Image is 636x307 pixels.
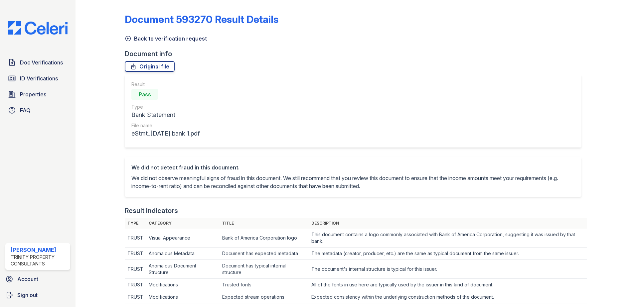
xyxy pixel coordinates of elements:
a: Account [3,272,73,286]
th: Category [146,218,220,229]
td: TRUST [125,229,146,248]
div: Trinity Property Consultants [11,254,68,267]
th: Title [220,218,309,229]
td: TRUST [125,260,146,279]
img: CE_Logo_Blue-a8612792a0a2168367f1c8372b55b34899dd931a85d93a1a3d3e32e68fde9ad4.png [3,21,73,35]
th: Type [125,218,146,229]
td: Trusted fonts [220,279,309,291]
a: Doc Verifications [5,56,70,69]
span: Account [17,275,38,283]
td: Bank of America Corporation logo [220,229,309,248]
a: ID Verifications [5,72,70,85]
div: eStmt_[DATE] bank 1.pdf [131,129,200,138]
span: FAQ [20,106,31,114]
td: The metadata (creator, producer, etc.) are the same as typical document from the same issuer. [309,248,587,260]
td: Document has typical internal structure [220,260,309,279]
p: We did not observe meaningful signs of fraud in this document. We still recommend that you review... [131,174,575,190]
div: Type [131,104,200,110]
td: The document's internal structure is typical for this issuer. [309,260,587,279]
span: Properties [20,90,46,98]
span: ID Verifications [20,74,58,82]
td: Anomalous Document Structure [146,260,220,279]
td: TRUST [125,291,146,303]
a: Back to verification request [125,35,207,43]
a: Properties [5,88,70,101]
td: Expected consistency within the underlying construction methods of the document. [309,291,587,303]
a: Document 593270 Result Details [125,13,278,25]
div: Document info [125,49,587,58]
td: All of the fonts in use here are typically used by the issuer in this kind of document. [309,279,587,291]
td: Anomalous Metadata [146,248,220,260]
div: Pass [131,89,158,100]
div: Bank Statement [131,110,200,120]
a: Sign out [3,288,73,302]
td: Visual Appearance [146,229,220,248]
td: Modifications [146,279,220,291]
td: TRUST [125,279,146,291]
a: FAQ [5,104,70,117]
a: Original file [125,61,175,72]
div: [PERSON_NAME] [11,246,68,254]
div: We did not detect fraud in this document. [131,163,575,171]
div: File name [131,122,200,129]
td: TRUST [125,248,146,260]
div: Result Indicators [125,206,178,215]
td: Document has expected metadata [220,248,309,260]
div: Result [131,81,200,88]
span: Sign out [17,291,38,299]
span: Doc Verifications [20,58,63,66]
td: This document contains a logo commonly associated with Bank of America Corporation, suggesting it... [309,229,587,248]
td: Expected stream operations [220,291,309,303]
th: Description [309,218,587,229]
td: Modifications [146,291,220,303]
